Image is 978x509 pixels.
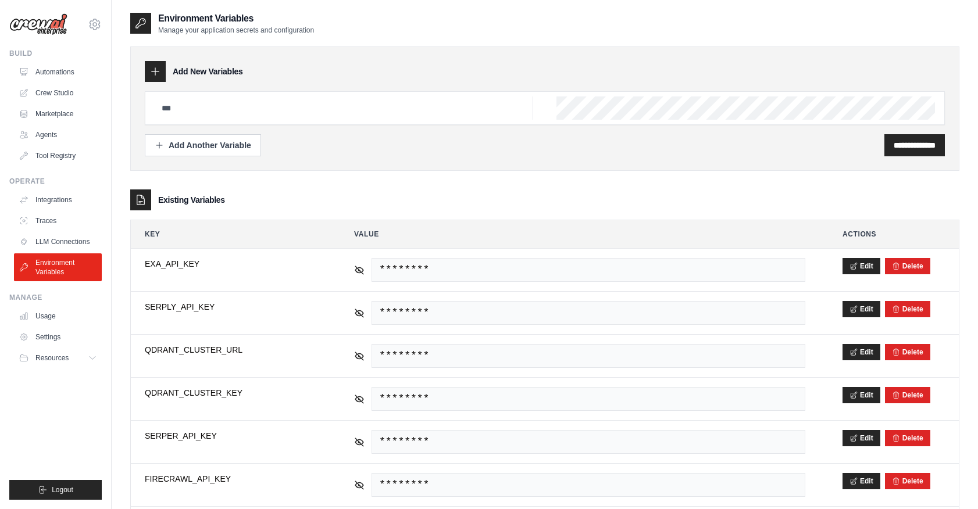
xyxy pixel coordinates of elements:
button: Resources [14,349,102,367]
button: Edit [843,301,880,317]
button: Logout [9,480,102,500]
p: Manage your application secrets and configuration [158,26,314,35]
a: Integrations [14,191,102,209]
h3: Existing Variables [158,194,225,206]
button: Delete [892,304,923,314]
button: Edit [843,258,880,274]
button: Edit [843,473,880,489]
button: Delete [892,347,923,357]
button: Delete [892,476,923,486]
button: Delete [892,261,923,271]
a: Environment Variables [14,253,102,281]
span: SERPER_API_KEY [145,430,317,442]
a: Agents [14,126,102,144]
a: Crew Studio [14,84,102,102]
th: Actions [829,220,959,248]
a: Automations [14,63,102,81]
div: Add Another Variable [155,139,251,151]
button: Delete [892,433,923,443]
button: Edit [843,430,880,446]
span: QDRANT_CLUSTER_URL [145,344,317,356]
h2: Environment Variables [158,12,314,26]
button: Delete [892,390,923,400]
button: Add Another Variable [145,134,261,156]
th: Key [131,220,331,248]
h3: Add New Variables [173,66,243,77]
img: Logo [9,13,67,35]
div: Build [9,49,102,58]
a: Settings [14,328,102,346]
button: Edit [843,344,880,360]
a: Traces [14,212,102,230]
span: Logout [52,485,73,494]
button: Edit [843,387,880,403]
span: EXA_API_KEY [145,258,317,270]
span: Resources [35,353,69,363]
a: Marketplace [14,105,102,123]
div: Operate [9,177,102,186]
span: FIRECRAWL_API_KEY [145,473,317,485]
div: Manage [9,293,102,302]
span: QDRANT_CLUSTER_KEY [145,387,317,399]
span: SERPLY_API_KEY [145,301,317,313]
th: Value [340,220,819,248]
a: LLM Connections [14,232,102,251]
a: Tool Registry [14,146,102,165]
a: Usage [14,307,102,325]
